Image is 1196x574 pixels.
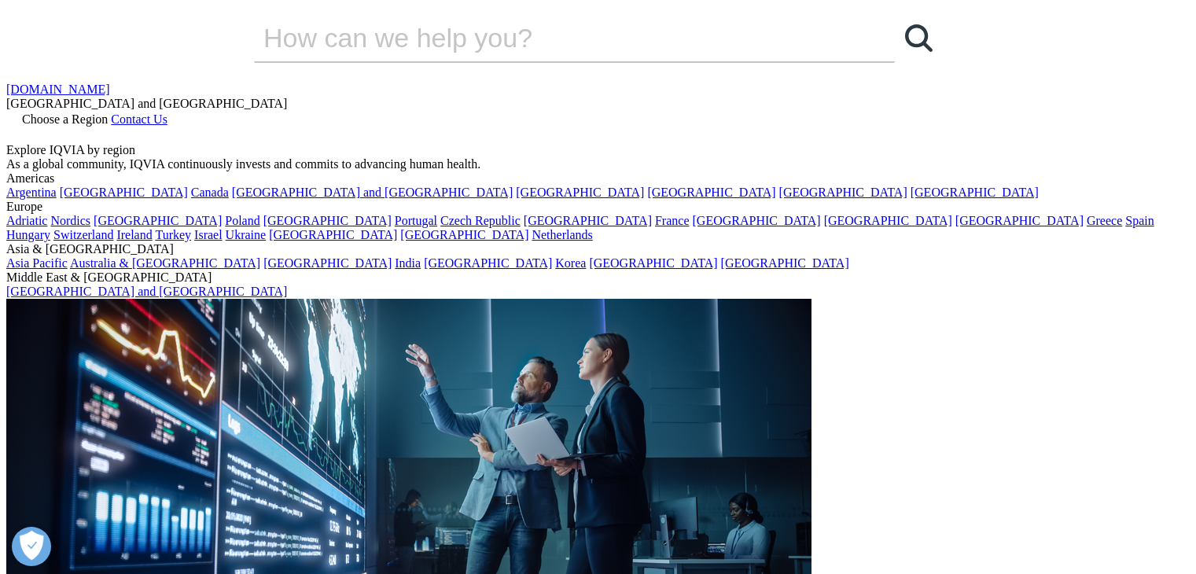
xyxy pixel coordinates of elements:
a: [GEOGRAPHIC_DATA] [911,186,1039,199]
a: Poland [225,214,259,227]
a: [GEOGRAPHIC_DATA] [400,228,528,241]
a: [GEOGRAPHIC_DATA] [263,256,392,270]
a: [GEOGRAPHIC_DATA] [647,186,775,199]
a: France [655,214,690,227]
a: Canada [191,186,229,199]
a: Asia Pacific [6,256,68,270]
a: [GEOGRAPHIC_DATA] [721,256,849,270]
a: [DOMAIN_NAME] [6,83,110,96]
span: Choose a Region [22,112,108,126]
a: Korea [555,256,586,270]
a: Australia & [GEOGRAPHIC_DATA] [70,256,260,270]
div: [GEOGRAPHIC_DATA] and [GEOGRAPHIC_DATA] [6,97,1190,111]
div: Americas [6,171,1190,186]
a: Czech Republic [440,214,521,227]
a: Hungary [6,228,50,241]
a: [GEOGRAPHIC_DATA] [263,214,392,227]
a: [GEOGRAPHIC_DATA] [516,186,644,199]
a: Israel [194,228,223,241]
a: [GEOGRAPHIC_DATA] [524,214,652,227]
a: Spain [1125,214,1154,227]
a: [GEOGRAPHIC_DATA] [824,214,952,227]
a: Ukraine [226,228,267,241]
a: India [395,256,421,270]
a: Nordics [50,214,90,227]
a: [GEOGRAPHIC_DATA] [779,186,907,199]
a: Portugal [395,214,437,227]
div: Middle East & [GEOGRAPHIC_DATA] [6,270,1190,285]
a: Contact Us [111,112,167,126]
div: Europe [6,200,1190,214]
div: Explore IQVIA by region [6,143,1190,157]
a: Turkey [155,228,191,241]
a: Argentina [6,186,57,199]
a: Netherlands [532,228,592,241]
a: [GEOGRAPHIC_DATA] [94,214,222,227]
a: [GEOGRAPHIC_DATA] and [GEOGRAPHIC_DATA] [6,285,287,298]
input: Search [254,14,850,61]
a: Switzerland [53,228,113,241]
a: Greece [1087,214,1122,227]
div: Asia & [GEOGRAPHIC_DATA] [6,242,1190,256]
a: [GEOGRAPHIC_DATA] [424,256,552,270]
a: Adriatic [6,214,47,227]
div: As a global community, IQVIA continuously invests and commits to advancing human health. [6,157,1190,171]
a: [GEOGRAPHIC_DATA] [955,214,1084,227]
a: Search [895,14,942,61]
a: [GEOGRAPHIC_DATA] [589,256,717,270]
a: [GEOGRAPHIC_DATA] and [GEOGRAPHIC_DATA] [232,186,513,199]
a: Ireland [116,228,152,241]
button: Open Preferences [12,527,51,566]
svg: Search [905,24,933,52]
a: [GEOGRAPHIC_DATA] [693,214,821,227]
a: [GEOGRAPHIC_DATA] [269,228,397,241]
a: [GEOGRAPHIC_DATA] [60,186,188,199]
